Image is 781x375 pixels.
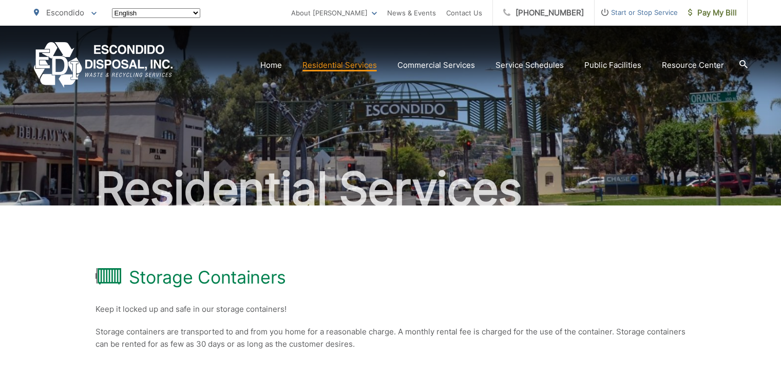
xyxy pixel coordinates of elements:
[397,59,475,71] a: Commercial Services
[496,59,564,71] a: Service Schedules
[34,163,748,215] h2: Residential Services
[291,7,377,19] a: About [PERSON_NAME]
[46,8,84,17] span: Escondido
[302,59,377,71] a: Residential Services
[387,7,436,19] a: News & Events
[112,8,200,18] select: Select a language
[96,303,686,315] p: Keep it locked up and safe in our storage containers!
[129,267,287,288] h1: Storage Containers
[584,59,641,71] a: Public Facilities
[96,326,686,350] p: Storage containers are transported to and from you home for a reasonable charge. A monthly rental...
[260,59,282,71] a: Home
[446,7,482,19] a: Contact Us
[688,7,737,19] span: Pay My Bill
[662,59,724,71] a: Resource Center
[34,42,173,88] a: EDCD logo. Return to the homepage.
